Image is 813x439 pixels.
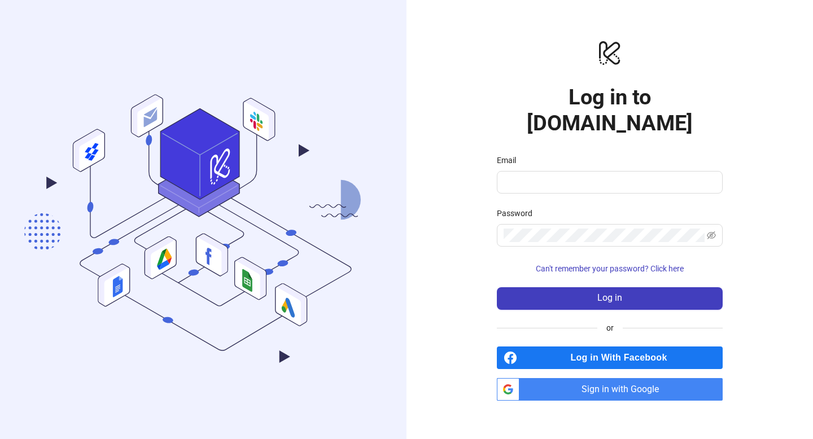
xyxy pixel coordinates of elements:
label: Email [497,154,523,166]
a: Log in With Facebook [497,346,723,369]
span: Can't remember your password? Click here [536,264,684,273]
button: Log in [497,287,723,310]
input: Password [504,229,705,242]
span: or [597,322,623,334]
h1: Log in to [DOMAIN_NAME] [497,84,723,136]
span: Log in [597,293,622,303]
span: eye-invisible [707,231,716,240]
span: Log in With Facebook [522,346,723,369]
span: Sign in with Google [524,378,723,401]
label: Password [497,207,540,219]
a: Can't remember your password? Click here [497,264,723,273]
button: Can't remember your password? Click here [497,260,723,278]
a: Sign in with Google [497,378,723,401]
input: Email [504,175,714,189]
